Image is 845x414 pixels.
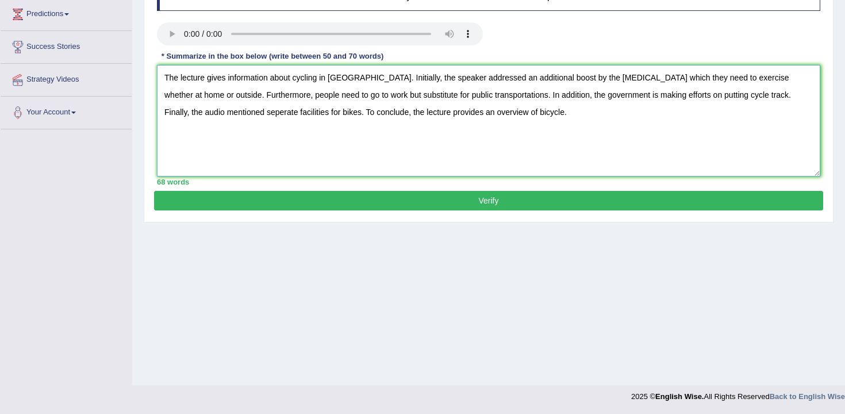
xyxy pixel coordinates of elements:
div: 2025 © All Rights Reserved [631,385,845,402]
div: 68 words [157,177,820,187]
a: Strategy Videos [1,64,132,93]
div: * Summarize in the box below (write between 50 and 70 words) [157,51,388,62]
button: Verify [154,191,823,210]
a: Your Account [1,97,132,125]
a: Success Stories [1,31,132,60]
a: Back to English Wise [770,392,845,401]
strong: English Wise. [655,392,704,401]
